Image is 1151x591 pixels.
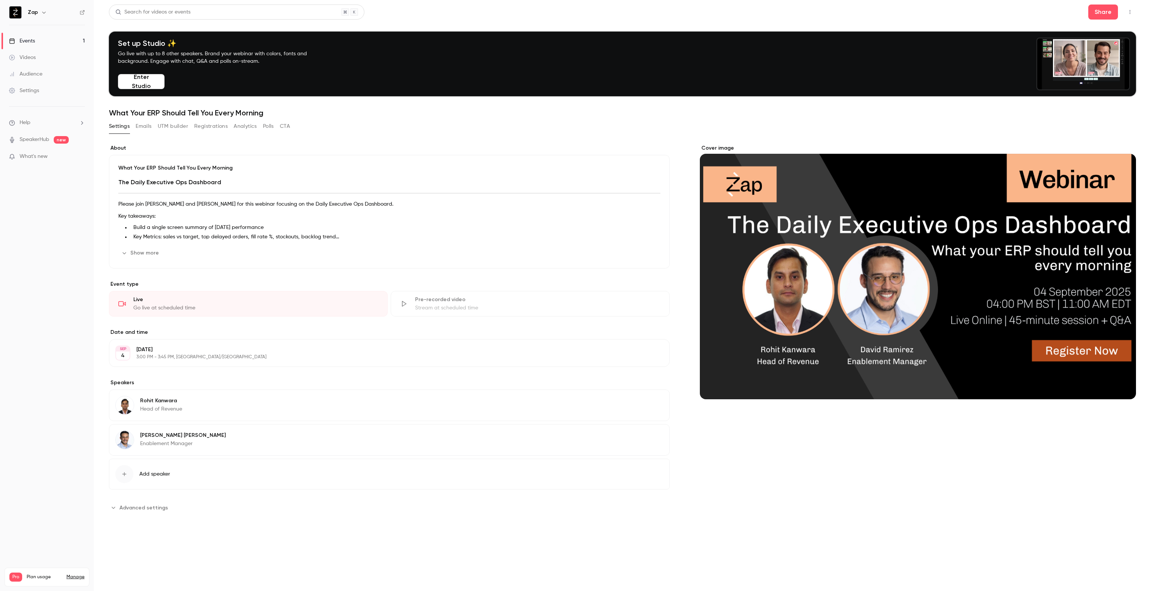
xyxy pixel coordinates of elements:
span: Pro [9,573,22,582]
button: Settings [109,120,130,132]
img: Rohit Kanwara [116,396,134,414]
div: Live [133,296,378,303]
button: Polls [263,120,274,132]
label: Speakers [109,379,670,386]
img: Zap [9,6,21,18]
p: Key takeaways: [118,212,660,221]
p: [PERSON_NAME] [PERSON_NAME] [140,432,226,439]
span: Help [20,119,30,127]
div: Videos [9,54,36,61]
div: David Ramirez[PERSON_NAME] [PERSON_NAME]Enablement Manager [109,424,670,456]
iframe: Noticeable Trigger [76,153,85,160]
p: 4 [121,352,125,359]
div: SEP [116,346,130,352]
button: Enter Studio [118,74,165,89]
button: Add speaker [109,459,670,489]
section: Advanced settings [109,502,670,514]
label: About [109,144,670,152]
button: Show more [118,247,163,259]
a: Manage [66,574,85,580]
h1: What Your ERP Should Tell You Every Morning [109,108,1136,117]
p: 3:00 PM - 3:45 PM, [GEOGRAPHIC_DATA]/[GEOGRAPHIC_DATA] [136,354,630,360]
button: UTM builder [158,120,188,132]
img: David Ramirez [116,431,134,449]
div: Events [9,37,35,45]
span: What's new [20,153,48,161]
div: Go live at scheduled time [133,304,378,312]
label: Date and time [109,329,670,336]
button: Advanced settings [109,502,172,514]
h4: Set up Studio ✨ [118,39,325,48]
button: Emails [136,120,151,132]
p: What Your ERP Should Tell You Every Morning [118,164,660,172]
span: new [54,136,69,144]
div: Settings [9,87,39,94]
button: Registrations [194,120,228,132]
li: Key Metrics: sales vs target, top delayed orders, fill rate %, stockouts, backlog trend [130,233,660,241]
h6: Zap [28,9,38,16]
div: Search for videos or events [115,8,190,16]
p: Go live with up to 8 other speakers. Brand your webinar with colors, fonts and background. Engage... [118,50,325,65]
section: Cover image [700,144,1136,399]
p: Enablement Manager [140,440,226,447]
div: Stream at scheduled time [415,304,660,312]
div: Audience [9,70,42,78]
button: Share [1088,5,1118,20]
button: Analytics [234,120,257,132]
p: Head of Revenue [140,405,182,413]
li: Build a single screen summary of [DATE] performance [130,224,660,232]
div: LiveGo live at scheduled time [109,291,388,317]
li: help-dropdown-opener [9,119,85,127]
p: [DATE] [136,346,630,353]
label: Cover image [700,144,1136,152]
span: Add speaker [139,470,170,478]
h2: The Daily Executive Ops Dashboard [118,178,660,187]
p: Please join [PERSON_NAME] and [PERSON_NAME] for this webinar focusing on the Daily Executive Ops ... [118,200,660,209]
div: Rohit KanwaraRohit KanwaraHead of Revenue [109,389,670,421]
div: Pre-recorded video [415,296,660,303]
p: Event type [109,280,670,288]
span: Advanced settings [119,504,168,512]
button: CTA [280,120,290,132]
p: Rohit Kanwara [140,397,182,405]
a: SpeakerHub [20,136,49,144]
span: Plan usage [27,574,62,580]
div: Pre-recorded videoStream at scheduled time [391,291,669,317]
